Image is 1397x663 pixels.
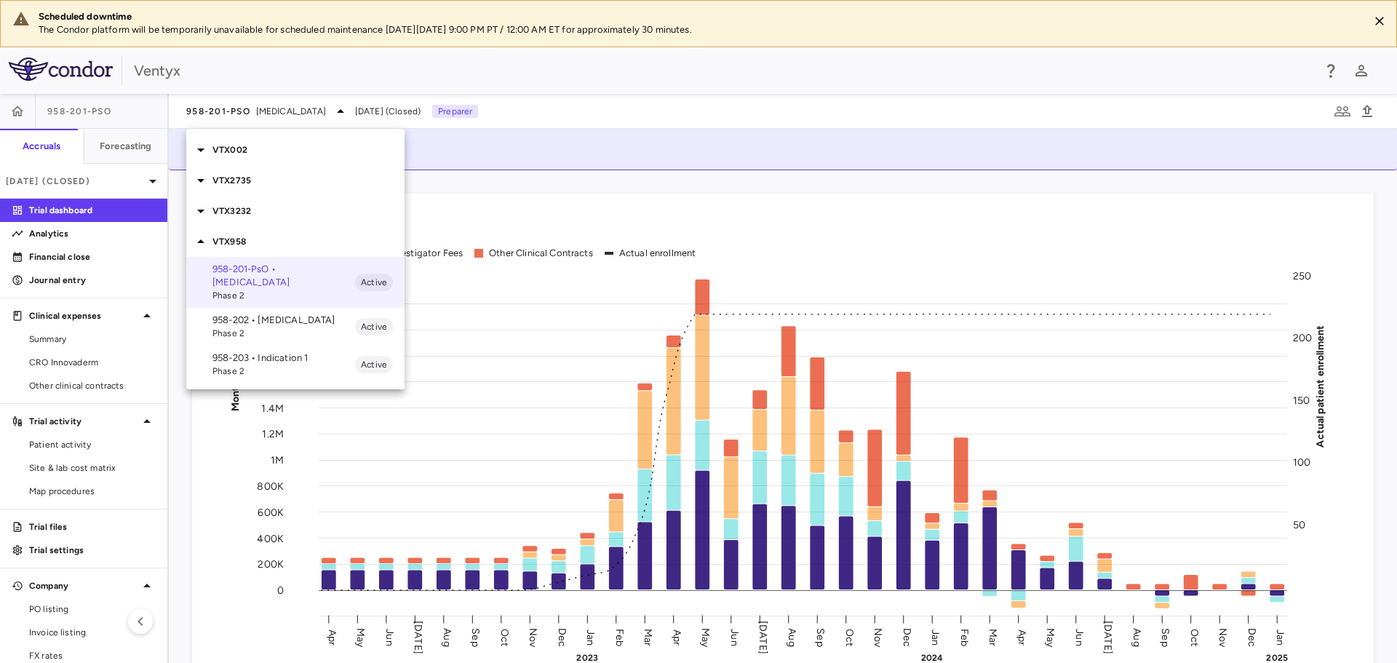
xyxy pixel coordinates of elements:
p: VTX3232 [212,205,405,218]
div: 958-203 • Indication 1Phase 2Active [186,346,405,384]
span: Active [355,320,393,333]
div: VTX2735 [186,165,405,196]
p: 958-203 • Indication 1 [212,352,355,365]
p: VTX958 [212,235,405,248]
div: VTX3232 [186,196,405,226]
div: 958-202 • [MEDICAL_DATA]Phase 2Active [186,308,405,346]
p: 958-201-PsO • [MEDICAL_DATA] [212,263,355,289]
p: VTX002 [212,143,405,156]
p: VTX2735 [212,174,405,187]
span: Active [355,358,393,371]
span: Phase 2 [212,327,355,340]
span: Phase 2 [212,365,355,378]
div: VTX958 [186,226,405,257]
span: Phase 2 [212,289,355,302]
div: 958-201-PsO • [MEDICAL_DATA]Phase 2Active [186,257,405,308]
p: 958-202 • [MEDICAL_DATA] [212,314,355,327]
div: VTX002 [186,135,405,165]
span: Active [355,276,393,289]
